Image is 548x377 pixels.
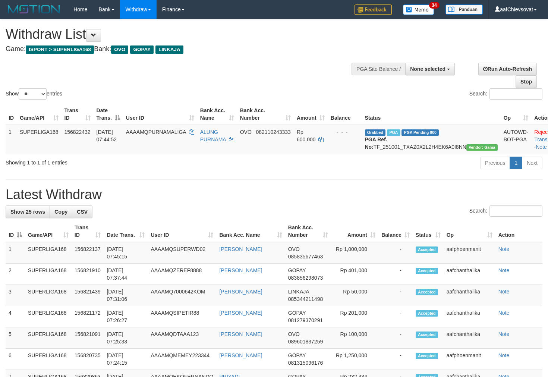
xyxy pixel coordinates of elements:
[331,306,378,327] td: Rp 201,000
[104,285,148,306] td: [DATE] 07:31:06
[123,104,197,125] th: User ID: activate to sort column ascending
[54,209,67,215] span: Copy
[111,45,128,54] span: OVO
[480,157,510,169] a: Previous
[469,205,542,217] label: Search:
[522,157,542,169] a: Next
[6,242,25,264] td: 1
[288,275,323,281] span: Copy 083856298073 to clipboard
[197,104,237,125] th: Bank Acc. Name: activate to sort column ascending
[72,306,104,327] td: 156821172
[288,296,323,302] span: Copy 085344211498 to clipboard
[489,205,542,217] input: Search:
[104,327,148,349] td: [DATE] 07:25:33
[416,268,438,274] span: Accepted
[331,264,378,285] td: Rp 401,000
[26,45,94,54] span: ISPORT > SUPERLIGA168
[498,331,510,337] a: Note
[6,125,17,154] td: 1
[77,209,88,215] span: CSV
[104,349,148,370] td: [DATE] 07:24:15
[17,104,62,125] th: Game/API: activate to sort column ascending
[498,289,510,295] a: Note
[256,129,290,135] span: Copy 082110243333 to clipboard
[536,144,547,150] a: Note
[444,221,495,242] th: Op: activate to sort column ascending
[429,2,439,9] span: 34
[331,221,378,242] th: Amount: activate to sort column ascending
[6,306,25,327] td: 4
[219,331,262,337] a: [PERSON_NAME]
[378,306,413,327] td: -
[50,205,72,218] a: Copy
[148,327,216,349] td: AAAAMQDTAAA123
[6,221,25,242] th: ID: activate to sort column descending
[97,129,117,142] span: [DATE] 07:44:52
[501,104,532,125] th: Op: activate to sort column ascending
[416,332,438,338] span: Accepted
[378,221,413,242] th: Balance: activate to sort column ascending
[148,285,216,306] td: AAAAMQ7000642KOM
[155,45,183,54] span: LINKAJA
[288,331,300,337] span: OVO
[25,264,72,285] td: SUPERLIGA168
[72,205,92,218] a: CSV
[294,104,328,125] th: Amount: activate to sort column ascending
[362,104,501,125] th: Status
[365,136,387,150] b: PGA Ref. No:
[6,4,62,15] img: MOTION_logo.png
[200,129,226,142] a: ALUNG PURNAMA
[410,66,445,72] span: None selected
[104,221,148,242] th: Date Trans.: activate to sort column ascending
[288,289,309,295] span: LINKAJA
[405,63,455,75] button: None selected
[331,242,378,264] td: Rp 1,000,000
[489,88,542,100] input: Search:
[6,88,62,100] label: Show entries
[6,205,50,218] a: Show 25 rows
[72,242,104,264] td: 156822137
[219,267,262,273] a: [PERSON_NAME]
[469,88,542,100] label: Search:
[378,285,413,306] td: -
[237,104,294,125] th: Bank Acc. Number: activate to sort column ascending
[104,306,148,327] td: [DATE] 07:26:27
[416,246,438,253] span: Accepted
[148,242,216,264] td: AAAAMQSUPERWD02
[498,310,510,316] a: Note
[413,221,444,242] th: Status: activate to sort column ascending
[130,45,154,54] span: GOPAY
[331,327,378,349] td: Rp 100,000
[72,264,104,285] td: 156821910
[362,125,501,154] td: TF_251001_TXAZ0X2L2H4EK6A0I8NN
[219,289,262,295] a: [PERSON_NAME]
[285,221,331,242] th: Bank Acc. Number: activate to sort column ascending
[72,327,104,349] td: 156821091
[288,310,306,316] span: GOPAY
[444,349,495,370] td: aafphoenmanit
[17,125,62,154] td: SUPERLIGA168
[331,128,359,136] div: - - -
[219,352,262,358] a: [PERSON_NAME]
[6,104,17,125] th: ID
[148,221,216,242] th: User ID: activate to sort column ascending
[104,242,148,264] td: [DATE] 07:45:15
[444,327,495,349] td: aafchanthalika
[148,349,216,370] td: AAAAMQMEMEY223344
[444,306,495,327] td: aafchanthalika
[378,264,413,285] td: -
[6,327,25,349] td: 5
[94,104,123,125] th: Date Trans.: activate to sort column descending
[444,242,495,264] td: aafphoenmanit
[288,254,323,260] span: Copy 085835677463 to clipboard
[328,104,362,125] th: Balance
[72,285,104,306] td: 156821439
[216,221,285,242] th: Bank Acc. Name: activate to sort column ascending
[378,242,413,264] td: -
[355,4,392,15] img: Feedback.jpg
[516,75,537,88] a: Stop
[25,349,72,370] td: SUPERLIGA168
[6,187,542,202] h1: Latest Withdraw
[378,349,413,370] td: -
[288,360,323,366] span: Copy 081315096176 to clipboard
